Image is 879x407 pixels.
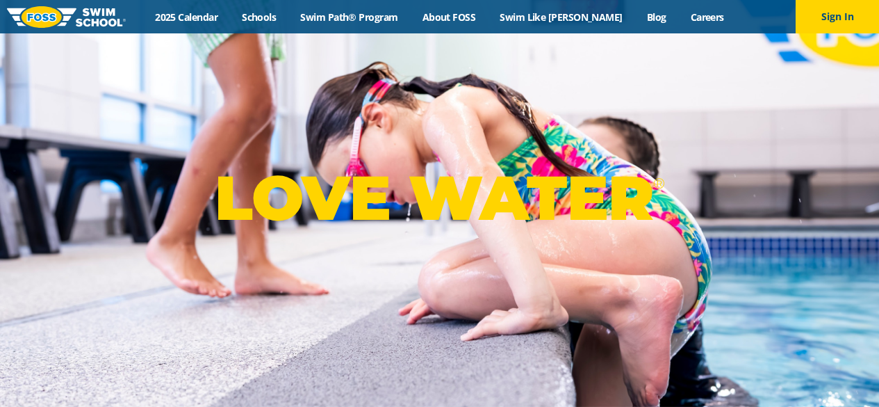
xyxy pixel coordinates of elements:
[678,10,736,24] a: Careers
[288,10,410,24] a: Swim Path® Program
[410,10,488,24] a: About FOSS
[488,10,635,24] a: Swim Like [PERSON_NAME]
[230,10,288,24] a: Schools
[653,175,664,192] sup: ®
[7,6,126,28] img: FOSS Swim School Logo
[634,10,678,24] a: Blog
[215,161,664,235] p: LOVE WATER
[143,10,230,24] a: 2025 Calendar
